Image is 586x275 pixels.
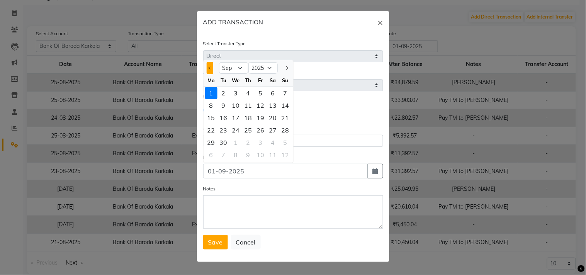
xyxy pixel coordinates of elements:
[267,99,279,112] div: Saturday, September 13, 2025
[230,99,242,112] div: Wednesday, September 10, 2025
[242,87,255,99] div: 4
[267,124,279,136] div: 27
[378,16,383,28] span: ×
[283,62,290,74] button: Next month
[279,112,292,124] div: Sunday, September 21, 2025
[230,112,242,124] div: 17
[230,136,242,149] div: 1
[203,17,263,27] h6: ADD TRANSACTION
[255,99,267,112] div: 12
[255,74,267,87] div: Fr
[217,149,230,161] div: 7
[217,74,230,87] div: Tu
[242,87,255,99] div: Thursday, September 4, 2025
[279,87,292,99] div: 7
[242,149,255,161] div: 9
[267,87,279,99] div: Saturday, September 6, 2025
[230,87,242,99] div: Wednesday, September 3, 2025
[205,99,217,112] div: Monday, September 8, 2025
[279,136,292,149] div: Sunday, October 5, 2025
[217,124,230,136] div: 23
[205,149,217,161] div: Monday, October 6, 2025
[203,40,246,47] label: Select Transfer Type
[279,149,292,161] div: 12
[255,87,267,99] div: 5
[255,124,267,136] div: 26
[205,136,217,149] div: 29
[217,124,230,136] div: Tuesday, September 23, 2025
[242,74,255,87] div: Th
[205,112,217,124] div: 15
[255,124,267,136] div: Friday, September 26, 2025
[242,149,255,161] div: Thursday, October 9, 2025
[255,112,267,124] div: 19
[242,99,255,112] div: 11
[203,185,216,192] label: Notes
[217,99,230,112] div: 9
[205,136,217,149] div: Monday, September 29, 2025
[217,136,230,149] div: 30
[203,235,228,250] button: Save
[242,124,255,136] div: Thursday, September 25, 2025
[267,136,279,149] div: 4
[279,112,292,124] div: 21
[267,124,279,136] div: Saturday, September 27, 2025
[255,136,267,149] div: Friday, October 3, 2025
[279,124,292,136] div: 28
[242,112,255,124] div: Thursday, September 18, 2025
[230,136,242,149] div: Wednesday, October 1, 2025
[231,235,261,250] button: Cancel
[205,74,217,87] div: Mo
[242,136,255,149] div: Thursday, October 2, 2025
[267,149,279,161] div: 11
[230,149,242,161] div: 8
[207,62,213,74] button: Previous month
[205,87,217,99] div: 1
[255,87,267,99] div: Friday, September 5, 2025
[217,149,230,161] div: Tuesday, October 7, 2025
[279,99,292,112] div: 14
[230,99,242,112] div: 10
[217,99,230,112] div: Tuesday, September 9, 2025
[267,99,279,112] div: 13
[255,149,267,161] div: Friday, October 10, 2025
[279,87,292,99] div: Sunday, September 7, 2025
[279,99,292,112] div: Sunday, September 14, 2025
[279,124,292,136] div: Sunday, September 28, 2025
[205,87,217,99] div: Monday, September 1, 2025
[230,112,242,124] div: Wednesday, September 17, 2025
[242,136,255,149] div: 2
[279,136,292,149] div: 5
[267,149,279,161] div: Saturday, October 11, 2025
[242,99,255,112] div: Thursday, September 11, 2025
[230,124,242,136] div: 24
[255,112,267,124] div: Friday, September 19, 2025
[205,124,217,136] div: Monday, September 22, 2025
[230,74,242,87] div: We
[267,87,279,99] div: 6
[279,149,292,161] div: Sunday, October 12, 2025
[205,124,217,136] div: 22
[230,149,242,161] div: Wednesday, October 8, 2025
[255,149,267,161] div: 10
[267,136,279,149] div: Saturday, October 4, 2025
[372,11,389,33] button: Close
[205,149,217,161] div: 6
[255,136,267,149] div: 3
[267,112,279,124] div: 20
[230,87,242,99] div: 3
[242,112,255,124] div: 18
[230,124,242,136] div: Wednesday, September 24, 2025
[217,136,230,149] div: Tuesday, September 30, 2025
[267,74,279,87] div: Sa
[217,112,230,124] div: 16
[242,124,255,136] div: 25
[255,99,267,112] div: Friday, September 12, 2025
[208,238,223,246] span: Save
[279,74,292,87] div: Su
[217,112,230,124] div: Tuesday, September 16, 2025
[205,99,217,112] div: 8
[217,87,230,99] div: 2
[205,112,217,124] div: Monday, September 15, 2025
[219,62,248,74] select: Select month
